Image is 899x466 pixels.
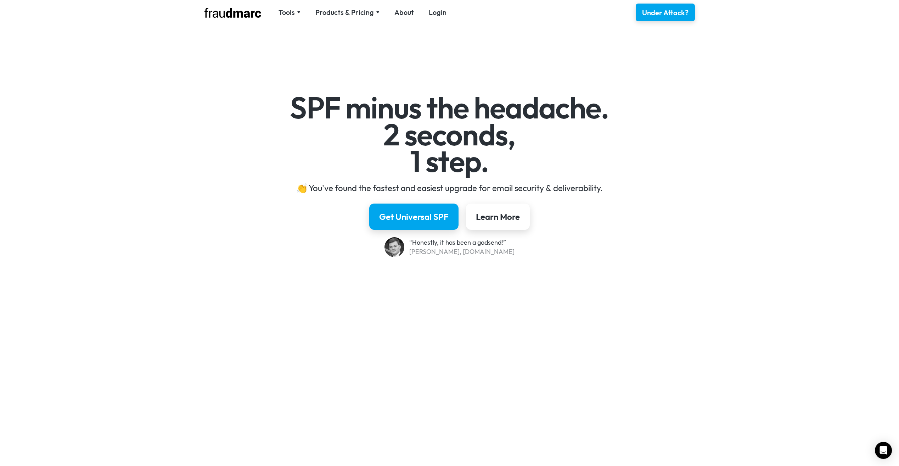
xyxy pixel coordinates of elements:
a: Get Universal SPF [369,204,459,230]
div: [PERSON_NAME], [DOMAIN_NAME] [409,247,515,256]
a: Learn More [466,204,530,230]
h1: SPF minus the headache. 2 seconds, 1 step. [244,94,655,175]
div: Under Attack? [642,8,689,18]
div: Tools [279,7,295,17]
div: Get Universal SPF [379,211,449,222]
div: 👏 You've found the fastest and easiest upgrade for email security & deliverability. [244,182,655,194]
div: Products & Pricing [315,7,374,17]
div: Learn More [476,211,520,222]
a: Under Attack? [636,4,695,21]
div: “Honestly, it has been a godsend!” [409,238,515,247]
a: Login [429,7,446,17]
div: Tools [279,7,300,17]
div: Products & Pricing [315,7,380,17]
div: Open Intercom Messenger [875,442,892,459]
a: About [394,7,414,17]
